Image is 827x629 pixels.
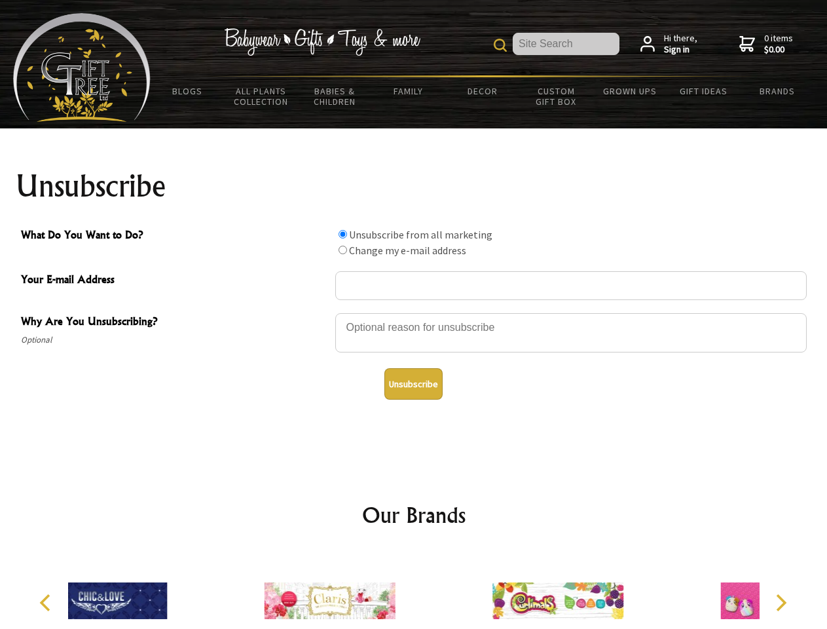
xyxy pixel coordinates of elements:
a: All Plants Collection [225,77,299,115]
a: 0 items$0.00 [739,33,793,56]
span: Hi there, [664,33,697,56]
span: Optional [21,332,329,348]
strong: $0.00 [764,44,793,56]
a: BLOGS [151,77,225,105]
label: Change my e-mail address [349,244,466,257]
a: Babies & Children [298,77,372,115]
h1: Unsubscribe [16,170,812,202]
a: Decor [445,77,519,105]
img: Babywear - Gifts - Toys & more [224,28,420,56]
img: Babyware - Gifts - Toys and more... [13,13,151,122]
h2: Our Brands [26,499,801,531]
button: Unsubscribe [384,368,443,400]
a: Brands [741,77,815,105]
button: Next [766,588,795,617]
strong: Sign in [664,44,697,56]
input: Site Search [513,33,619,55]
a: Hi there,Sign in [640,33,697,56]
input: What Do You Want to Do? [339,230,347,238]
a: Custom Gift Box [519,77,593,115]
img: product search [494,39,507,52]
span: Your E-mail Address [21,271,329,290]
span: 0 items [764,32,793,56]
a: Gift Ideas [667,77,741,105]
input: What Do You Want to Do? [339,246,347,254]
span: What Do You Want to Do? [21,227,329,246]
span: Why Are You Unsubscribing? [21,313,329,332]
button: Previous [33,588,62,617]
label: Unsubscribe from all marketing [349,228,492,241]
a: Grown Ups [593,77,667,105]
input: Your E-mail Address [335,271,807,300]
a: Family [372,77,446,105]
textarea: Why Are You Unsubscribing? [335,313,807,353]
